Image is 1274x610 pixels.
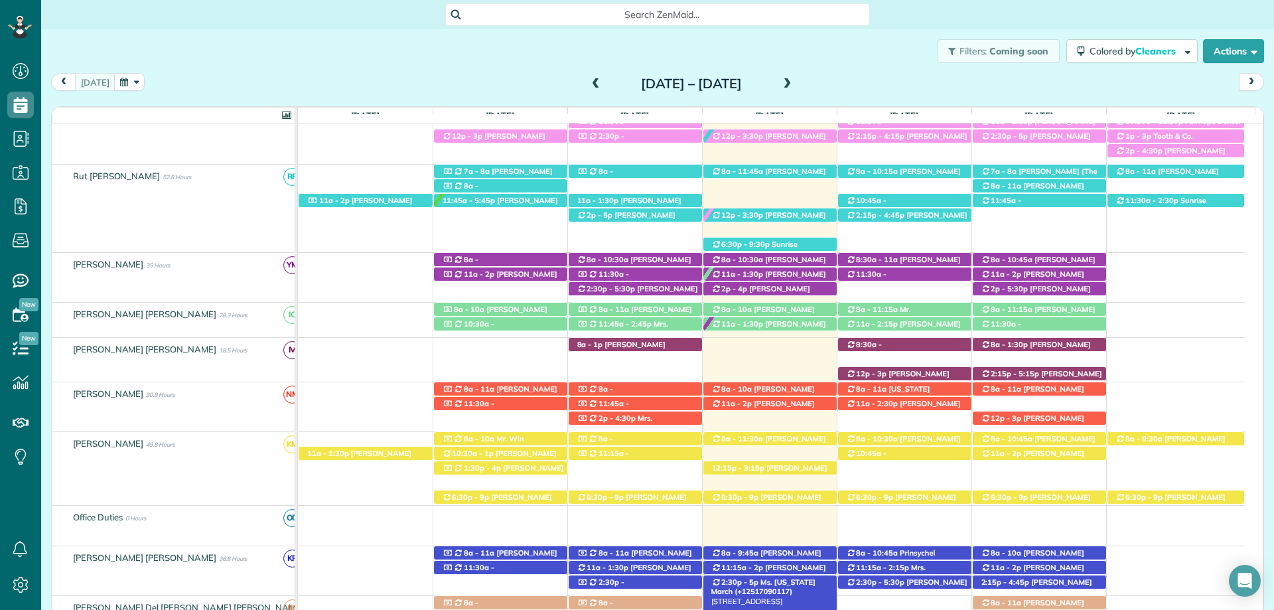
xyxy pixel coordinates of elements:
[442,196,558,214] span: [PERSON_NAME] ([PHONE_NUMBER])
[973,303,1106,317] div: [STREET_ADDRESS]
[721,210,764,220] span: 12p - 3:30p
[577,279,660,297] span: [PERSON_NAME] ([PHONE_NUMBER])
[990,340,1028,349] span: 8a - 1:30p
[442,548,557,567] span: [PERSON_NAME] ([PHONE_NUMBER])
[318,196,350,205] span: 11a - 2p
[846,205,929,224] span: [PERSON_NAME] ([PHONE_NUMBER])
[711,463,827,482] span: [PERSON_NAME] ([PHONE_NUMBER])
[721,284,748,293] span: 2p - 4p
[463,463,502,473] span: 1:30p - 4p
[721,305,752,314] span: 8a - 10a
[711,434,826,453] span: [PERSON_NAME] ([PHONE_NUMBER])
[846,279,929,297] span: [PERSON_NAME] ([PHONE_NUMBER])
[981,369,1102,388] span: [PERSON_NAME] ([PHONE_NUMBER])
[569,412,702,425] div: [STREET_ADDRESS][PERSON_NAME]
[1115,167,1219,185] span: [PERSON_NAME] ([PHONE_NUMBER])
[569,432,702,446] div: [STREET_ADDRESS]
[569,129,702,143] div: [STREET_ADDRESS]
[981,167,1097,185] span: [PERSON_NAME] (The Verandas)
[721,269,764,279] span: 11a - 1:30p
[442,563,495,581] span: 11:30a - 2:30p
[703,461,837,475] div: [STREET_ADDRESS]
[577,408,649,427] span: [PERSON_NAME] ([PHONE_NUMBER])
[598,319,652,329] span: 11:45a - 2:45p
[973,179,1106,193] div: [STREET_ADDRESS]
[721,434,764,443] span: 8a - 11:30a
[577,493,687,530] span: [PERSON_NAME] (Fairhope Pediatrics) ([PHONE_NUMBER], [PHONE_NUMBER])
[434,561,567,575] div: [STREET_ADDRESS]
[1135,45,1178,57] span: Cleaners
[721,167,764,176] span: 8a - 11:45a
[586,563,629,572] span: 11a - 1:30p
[586,284,636,293] span: 2:30p - 5:30p
[577,340,604,349] span: 8a - 1p
[569,208,702,222] div: [STREET_ADDRESS]
[442,191,530,209] span: [PERSON_NAME] ([PHONE_NUMBER])
[981,384,1084,403] span: [PERSON_NAME] ([PHONE_NUMBER])
[838,194,971,208] div: [STREET_ADDRESS]
[1125,434,1163,443] span: 8a - 9:30a
[307,449,350,458] span: 11a - 1:30p
[981,329,1064,347] span: [PERSON_NAME] ([PHONE_NUMBER])
[973,338,1106,352] div: [STREET_ADDRESS][US_STATE]
[577,210,675,229] span: [PERSON_NAME] ([PHONE_NUMBER])
[442,305,552,333] span: [PERSON_NAME] (Baldwin County Home Builders Assn) ([PHONE_NUMBER])
[838,317,971,331] div: [STREET_ADDRESS]
[569,561,702,575] div: [STREET_ADDRESS][PERSON_NAME]
[1125,131,1152,141] span: 1p - 3p
[299,447,433,461] div: [STREET_ADDRESS]
[1107,432,1245,446] div: [STREET_ADDRESS]
[721,563,764,572] span: 11:15a - 2p
[973,382,1106,396] div: [STREET_ADDRESS]
[442,255,479,273] span: 8a - 10:30a
[711,319,826,338] span: [PERSON_NAME] ([PHONE_NUMBER])
[711,384,815,403] span: [PERSON_NAME] ([PHONE_NUMBER])
[838,303,971,317] div: [STREET_ADDRESS]
[846,349,934,368] span: [PERSON_NAME] ([PHONE_NUMBER])
[434,447,567,461] div: [STREET_ADDRESS]
[973,253,1106,267] div: [STREET_ADDRESS][PERSON_NAME]
[577,449,630,467] span: 11:15a - 2:15p
[981,563,1084,581] span: [PERSON_NAME] ([PHONE_NUMBER])
[711,210,826,229] span: [PERSON_NAME] ([PHONE_NUMBER])
[846,563,926,591] span: Mrs. [PERSON_NAME] ([PHONE_NUMBER])
[721,548,759,558] span: 8a - 9:45a
[569,267,702,281] div: [STREET_ADDRESS][PERSON_NAME][PERSON_NAME]
[721,384,752,394] span: 8a - 10a
[838,546,971,560] div: [STREET_ADDRESS][PERSON_NAME]
[990,563,1022,572] span: 11a - 2p
[1107,144,1245,158] div: [STREET_ADDRESS]
[981,548,1084,567] span: [PERSON_NAME] ([PHONE_NUMBER])
[569,194,702,208] div: [STREET_ADDRESS]
[453,305,485,314] span: 8a - 10a
[434,165,567,179] div: [STREET_ADDRESS]
[721,131,764,141] span: 12p - 3:30p
[990,369,1040,378] span: 2:15p - 5:15p
[846,493,956,530] span: [PERSON_NAME] (Fairhope Pediatrics) ([PHONE_NUMBER], [PHONE_NUMBER])
[838,447,971,461] div: [STREET_ADDRESS]
[307,449,411,467] span: [PERSON_NAME] ([PHONE_NUMBER])
[1115,493,1226,530] span: [PERSON_NAME] (Fairhope Pediatrics) ([PHONE_NUMBER], [PHONE_NUMBER])
[442,181,479,200] span: 8a - 11:30a
[990,449,1022,458] span: 11a - 2p
[434,303,567,317] div: [STREET_ADDRESS]
[577,284,698,303] span: [PERSON_NAME] ([PHONE_NUMBER])
[973,165,1106,179] div: [STREET_ADDRESS]
[981,269,1084,288] span: [PERSON_NAME] ([PHONE_NUMBER])
[838,491,971,504] div: [STREET_ADDRESS][PERSON_NAME]
[855,319,898,329] span: 11a - 2:15p
[838,129,971,143] div: [STREET_ADDRESS]
[711,305,815,323] span: [PERSON_NAME] ([PHONE_NUMBER])
[577,548,692,567] span: [PERSON_NAME] ([PHONE_NUMBER])
[981,284,1091,303] span: [PERSON_NAME] ([PHONE_NUMBER])
[711,255,826,273] span: [PERSON_NAME] ([PHONE_NUMBER])
[855,434,898,443] span: 8a - 10:30a
[577,196,681,214] span: [PERSON_NAME] ([PHONE_NUMBER])
[703,561,837,575] div: [STREET_ADDRESS][PERSON_NAME]
[846,269,887,288] span: 11:30a - 2:45p
[434,179,567,193] div: [STREET_ADDRESS]
[577,577,625,596] span: 2:30p - 4:30p
[838,382,971,396] div: [STREET_ADDRESS]
[1115,196,1235,214] span: Sunrise Dermatology ([PHONE_NUMBER])
[846,458,929,477] span: [PERSON_NAME] ([PHONE_NUMBER])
